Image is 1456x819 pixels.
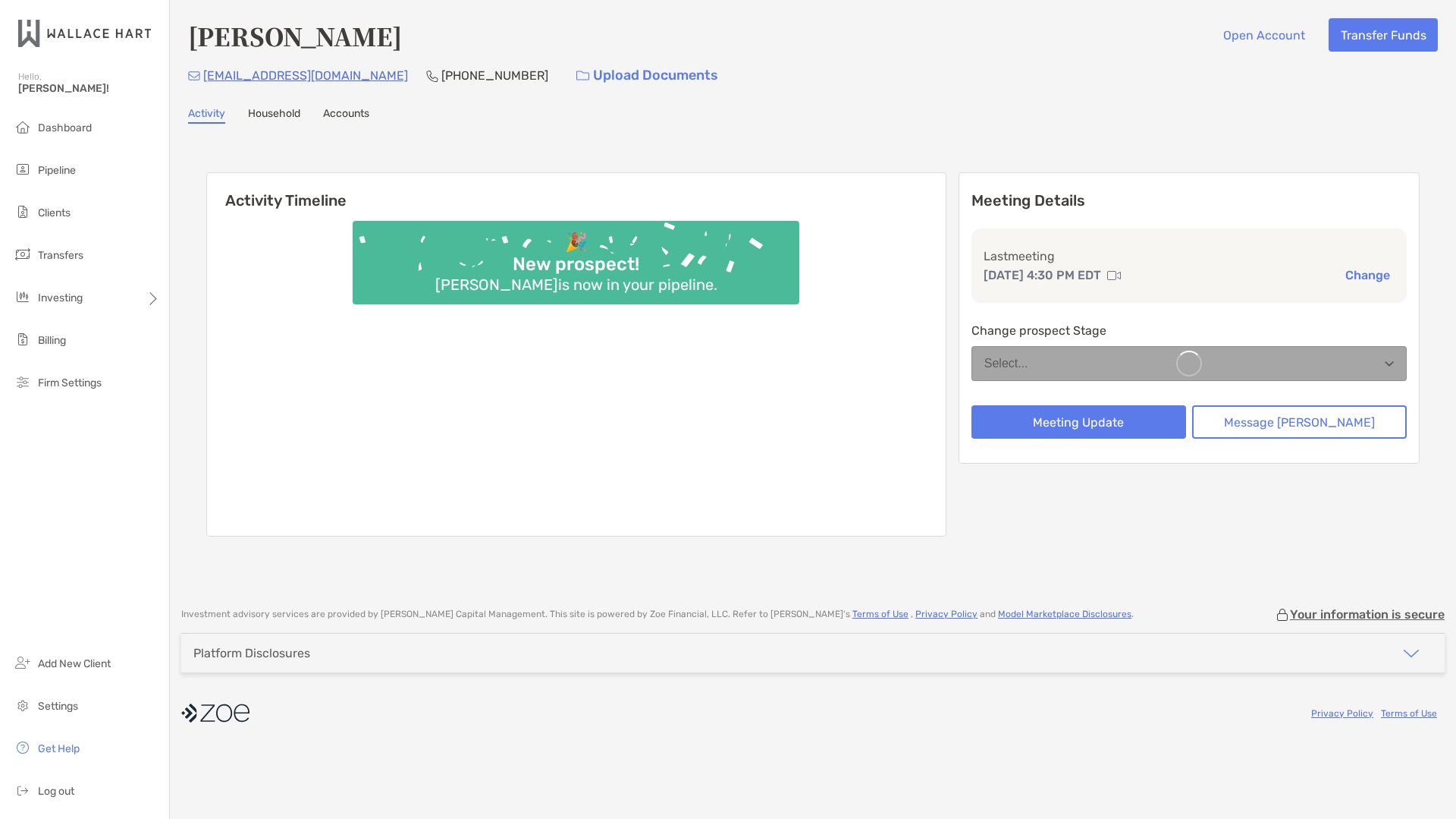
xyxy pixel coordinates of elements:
a: Upload Documents [566,59,728,92]
a: Terms of Use [1381,708,1437,719]
img: settings icon [14,696,32,714]
a: Activity [188,107,225,124]
div: 🎉 [559,232,594,254]
p: [EMAIL_ADDRESS][DOMAIN_NAME] [203,66,408,85]
img: billing icon [14,330,32,348]
a: Privacy Policy [1311,708,1373,719]
img: button icon [576,71,589,81]
img: transfers icon [14,245,32,263]
span: Get Help [38,742,80,755]
a: Terms of Use [852,609,908,619]
a: Model Marketplace Disclosures [998,609,1131,619]
span: Transfers [38,249,83,262]
span: Investing [38,291,83,304]
img: Email Icon [188,71,200,80]
p: [DATE] 4:30 PM EDT [984,266,1101,285]
img: Zoe Logo [18,6,151,61]
img: communication type [1107,269,1121,282]
img: Phone Icon [426,70,438,82]
img: company logo [181,696,249,730]
img: logout icon [14,781,32,799]
span: Settings [38,700,78,713]
img: firm-settings icon [14,373,32,391]
button: Open Account [1211,18,1316,52]
img: clients icon [14,203,32,221]
button: Change [1341,267,1395,283]
button: Meeting Update [971,405,1186,439]
button: Message [PERSON_NAME] [1192,405,1407,439]
a: Accounts [323,107,369,124]
h6: Activity Timeline [207,173,946,209]
img: get-help icon [14,739,32,757]
span: Add New Client [38,657,111,670]
div: New prospect! [507,254,645,276]
a: Privacy Policy [915,609,977,619]
img: investing icon [14,288,32,306]
p: Your information is secure [1290,607,1445,622]
span: Firm Settings [38,376,102,389]
div: Platform Disclosures [193,646,310,660]
img: dashboard icon [14,118,32,136]
p: Meeting Details [971,191,1407,210]
div: [PERSON_NAME] is now in your pipeline. [429,276,723,294]
span: Billing [38,334,66,347]
img: pipeline icon [14,160,32,178]
span: [PERSON_NAME]! [18,82,160,95]
p: Investment advisory services are provided by [PERSON_NAME] Capital Management . This site is powe... [181,609,1134,620]
p: Last meeting [984,247,1395,266]
button: Transfer Funds [1329,18,1438,52]
span: Clients [38,206,71,219]
img: add_new_client icon [14,654,32,672]
span: Pipeline [38,164,76,177]
p: Change prospect Stage [971,321,1407,340]
p: [PHONE_NUMBER] [441,66,548,85]
img: icon arrow [1402,644,1420,663]
span: Dashboard [38,121,92,134]
a: Household [248,107,300,124]
h4: [PERSON_NAME] [188,18,402,53]
span: Log out [38,785,74,798]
